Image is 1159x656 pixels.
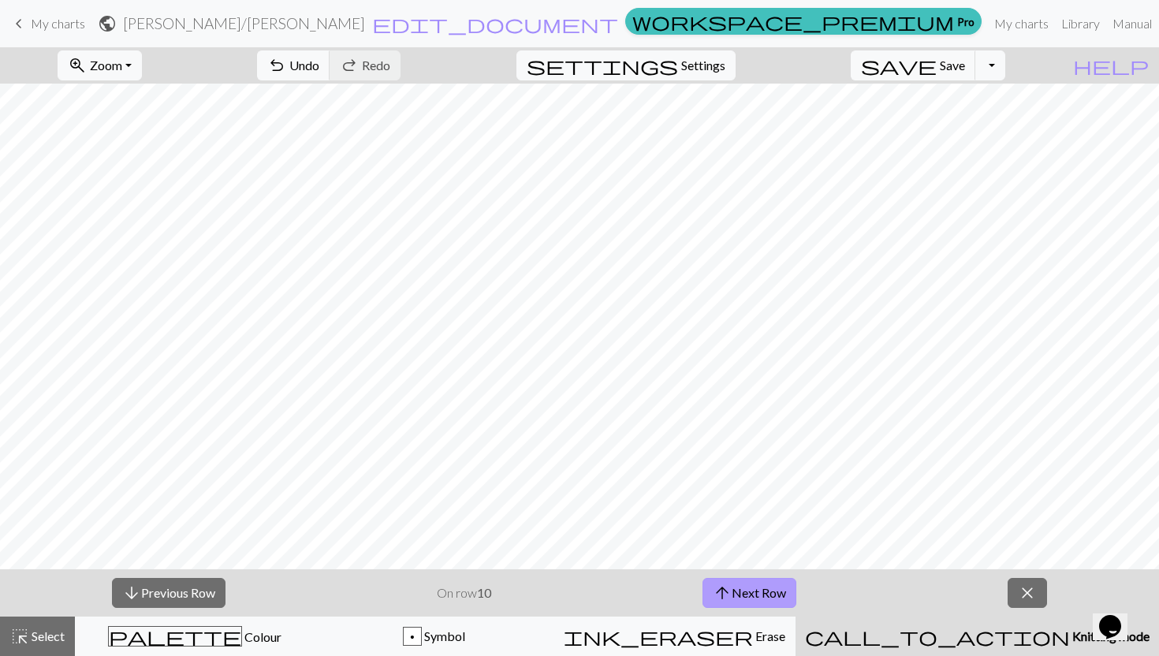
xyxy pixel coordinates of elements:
[10,625,29,647] span: highlight_alt
[516,50,736,80] button: SettingsSettings
[1106,8,1158,39] a: Manual
[242,629,281,644] span: Colour
[9,10,85,37] a: My charts
[988,8,1055,39] a: My charts
[632,10,954,32] span: workspace_premium
[940,58,965,73] span: Save
[123,14,365,32] h2: [PERSON_NAME] / [PERSON_NAME]
[477,585,491,600] strong: 10
[90,58,122,73] span: Zoom
[553,617,796,656] button: Erase
[112,578,225,608] button: Previous Row
[796,617,1159,656] button: Knitting mode
[851,50,976,80] button: Save
[1093,593,1143,640] iframe: chat widget
[404,628,421,647] div: p
[31,16,85,31] span: My charts
[372,13,618,35] span: edit_document
[805,625,1070,647] span: call_to_action
[753,628,785,643] span: Erase
[527,54,678,76] span: settings
[1073,54,1149,76] span: help
[267,54,286,76] span: undo
[625,8,982,35] a: Pro
[1018,582,1037,604] span: close
[29,628,65,643] span: Select
[702,578,796,608] button: Next Row
[861,54,937,76] span: save
[1070,628,1150,643] span: Knitting mode
[289,58,319,73] span: Undo
[68,54,87,76] span: zoom_in
[713,582,732,604] span: arrow_upward
[681,56,725,75] span: Settings
[9,13,28,35] span: keyboard_arrow_left
[564,625,753,647] span: ink_eraser
[75,617,315,656] button: Colour
[1055,8,1106,39] a: Library
[109,625,241,647] span: palette
[527,56,678,75] i: Settings
[437,583,491,602] p: On row
[58,50,142,80] button: Zoom
[257,50,330,80] button: Undo
[122,582,141,604] span: arrow_downward
[422,628,465,643] span: Symbol
[98,13,117,35] span: public
[315,617,554,656] button: p Symbol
